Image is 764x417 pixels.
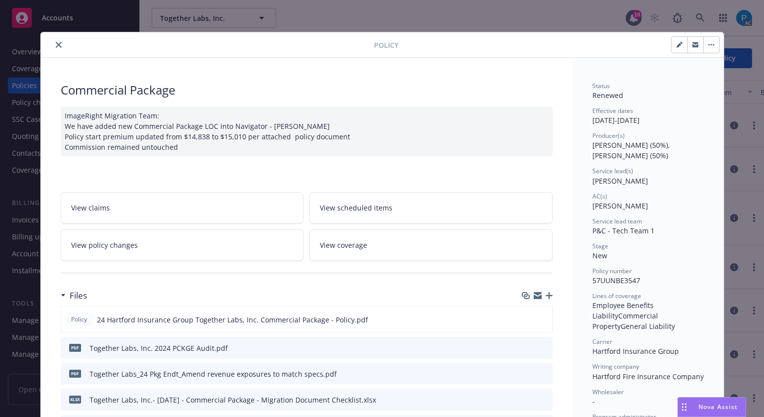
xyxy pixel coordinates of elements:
button: download file [524,369,532,379]
button: preview file [539,314,548,325]
span: Producer(s) [592,131,625,140]
button: download file [524,343,532,353]
span: Writing company [592,362,639,371]
span: Employee Benefits Liability [592,301,656,320]
span: Commercial Property [592,311,660,331]
span: AC(s) [592,192,607,201]
div: [DATE] - [DATE] [592,106,704,125]
div: Drag to move [678,398,690,417]
span: [PERSON_NAME] [592,176,648,186]
span: 24 Hartford Insurance Group Together Labs, Inc. Commercial Package - Policy.pdf [97,314,368,325]
span: Stage [592,242,608,250]
span: Service lead(s) [592,167,633,175]
span: P&C - Tech Team 1 [592,226,655,235]
div: Together Labs, Inc. 2024 PCKGE Audit.pdf [90,343,228,353]
span: Policy [374,40,398,50]
span: Lines of coverage [592,292,641,300]
h3: Files [70,289,87,302]
span: [PERSON_NAME] (50%), [PERSON_NAME] (50%) [592,140,672,160]
span: Wholesaler [592,388,624,396]
span: xlsx [69,396,81,403]
span: Hartford Insurance Group [592,346,679,356]
span: Renewed [592,91,623,100]
span: View coverage [320,240,367,250]
div: Together Labs, Inc.- [DATE] - Commercial Package - Migration Document Checklist.xlsx [90,395,376,405]
div: Together Labs_24 Pkg Endt_Amend revenue exposures to match specs.pdf [90,369,337,379]
button: preview file [540,343,549,353]
a: View claims [61,192,304,223]
span: [PERSON_NAME] [592,201,648,210]
a: View scheduled items [309,192,553,223]
button: close [53,39,65,51]
span: Policy [69,315,89,324]
button: preview file [540,395,549,405]
div: ImageRight Migration Team: We have added new Commercial Package LOC into Navigator - [PERSON_NAME... [61,106,553,156]
span: Status [592,82,610,90]
span: pdf [69,344,81,351]
a: View policy changes [61,229,304,261]
span: Carrier [592,337,612,346]
span: Hartford Fire Insurance Company [592,372,704,381]
span: Service lead team [592,217,642,225]
span: View claims [71,203,110,213]
span: New [592,251,607,260]
span: Policy number [592,267,632,275]
button: Nova Assist [677,397,746,417]
button: preview file [540,369,549,379]
span: pdf [69,370,81,377]
span: 57UUNBE3547 [592,276,640,285]
span: View scheduled items [320,203,392,213]
span: Effective dates [592,106,633,115]
span: - [592,397,595,406]
div: Files [61,289,87,302]
span: View policy changes [71,240,138,250]
span: General Liability [621,321,675,331]
button: download file [523,314,531,325]
button: download file [524,395,532,405]
a: View coverage [309,229,553,261]
span: Nova Assist [698,403,738,411]
div: Commercial Package [61,82,553,99]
